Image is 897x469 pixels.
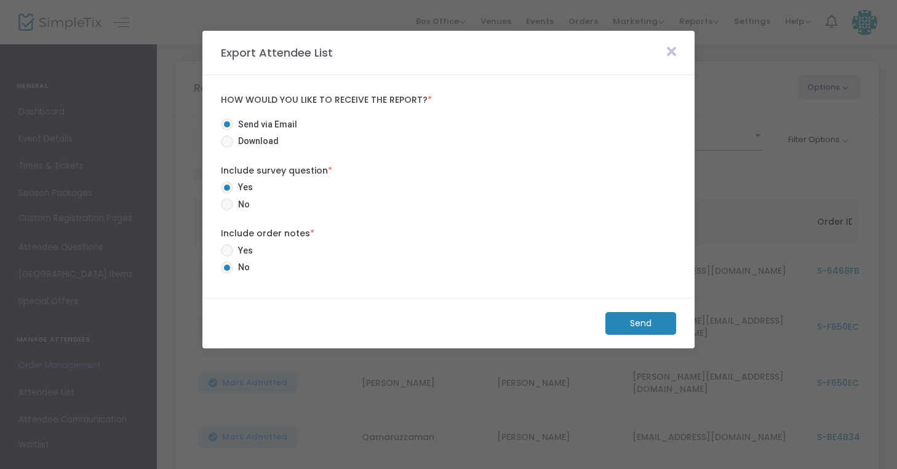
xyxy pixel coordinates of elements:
[233,118,297,131] span: Send via Email
[233,135,279,148] span: Download
[215,44,339,61] m-panel-title: Export Attendee List
[233,261,250,274] span: No
[233,244,253,257] span: Yes
[221,227,676,240] label: Include order notes
[233,198,250,211] span: No
[233,181,253,194] span: Yes
[202,31,695,75] m-panel-header: Export Attendee List
[221,164,676,177] label: Include survey question
[605,312,676,335] m-button: Send
[221,95,676,106] label: How would you like to receive the report?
